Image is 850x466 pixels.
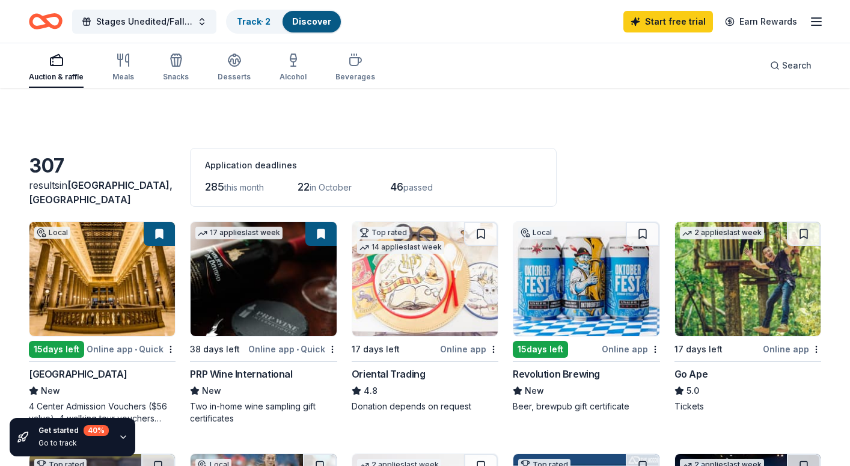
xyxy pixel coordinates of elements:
span: in October [310,182,352,192]
div: Online app Quick [248,342,337,357]
div: Top rated [357,227,409,239]
div: Get started [38,425,109,436]
div: Two in-home wine sampling gift certificates [190,400,337,425]
span: • [135,345,137,354]
a: Start free trial [623,11,713,32]
div: Online app [602,342,660,357]
div: Auction & raffle [29,72,84,82]
div: Beverages [335,72,375,82]
div: Online app [763,342,821,357]
div: Meals [112,72,134,82]
div: 4 Center Admission Vouchers ($56 value), 4 walking tour vouchers ($120 value, includes Center Adm... [29,400,176,425]
div: 17 days left [674,342,723,357]
span: 4.8 [364,384,378,398]
div: results [29,178,176,207]
div: PRP Wine International [190,367,292,381]
div: Online app Quick [87,342,176,357]
span: Search [782,58,812,73]
div: 2 applies last week [680,227,764,239]
div: Snacks [163,72,189,82]
div: 17 applies last week [195,227,283,239]
span: 22 [298,180,310,193]
a: Image for Chicago Architecture CenterLocal15days leftOnline app•Quick[GEOGRAPHIC_DATA]New4 Center... [29,221,176,425]
button: Meals [112,48,134,88]
div: Application deadlines [205,158,542,173]
div: Online app [440,342,498,357]
img: Image for Revolution Brewing [513,222,659,336]
button: Desserts [218,48,251,88]
div: Desserts [218,72,251,82]
div: Go to track [38,438,109,448]
span: [GEOGRAPHIC_DATA], [GEOGRAPHIC_DATA] [29,179,173,206]
img: Image for PRP Wine International [191,222,336,336]
span: New [41,384,60,398]
div: 14 applies last week [357,241,444,254]
span: New [525,384,544,398]
span: Stages Unedited/Fall Fundraiser [96,14,192,29]
div: 15 days left [29,341,84,358]
div: 17 days left [352,342,400,357]
span: 46 [390,180,403,193]
div: Donation depends on request [352,400,498,412]
div: Go Ape [674,367,708,381]
span: passed [403,182,433,192]
div: 15 days left [513,341,568,358]
button: Stages Unedited/Fall Fundraiser [72,10,216,34]
div: Alcohol [280,72,307,82]
button: Search [760,54,821,78]
span: • [296,345,299,354]
button: Snacks [163,48,189,88]
div: [GEOGRAPHIC_DATA] [29,367,127,381]
button: Beverages [335,48,375,88]
a: Image for PRP Wine International17 applieslast week38 days leftOnline app•QuickPRP Wine Internati... [190,221,337,425]
a: Image for Go Ape2 applieslast week17 days leftOnline appGo Ape5.0Tickets [674,221,821,412]
a: Home [29,7,63,35]
div: 40 % [84,425,109,436]
button: Track· 2Discover [226,10,342,34]
span: in [29,179,173,206]
a: Image for Oriental TradingTop rated14 applieslast week17 days leftOnline appOriental Trading4.8Do... [352,221,498,412]
div: 307 [29,154,176,178]
span: New [202,384,221,398]
a: Image for Revolution BrewingLocal15days leftOnline appRevolution BrewingNewBeer, brewpub gift cer... [513,221,659,412]
a: Track· 2 [237,16,271,26]
button: Auction & raffle [29,48,84,88]
span: 5.0 [686,384,699,398]
div: Oriental Trading [352,367,426,381]
img: Image for Chicago Architecture Center [29,222,175,336]
div: 38 days left [190,342,240,357]
a: Discover [292,16,331,26]
div: Revolution Brewing [513,367,600,381]
img: Image for Oriental Trading [352,222,498,336]
div: Tickets [674,400,821,412]
div: Local [518,227,554,239]
div: Local [34,227,70,239]
a: Earn Rewards [718,11,804,32]
span: 285 [205,180,224,193]
img: Image for Go Ape [675,222,821,336]
button: Alcohol [280,48,307,88]
span: this month [224,182,264,192]
div: Beer, brewpub gift certificate [513,400,659,412]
